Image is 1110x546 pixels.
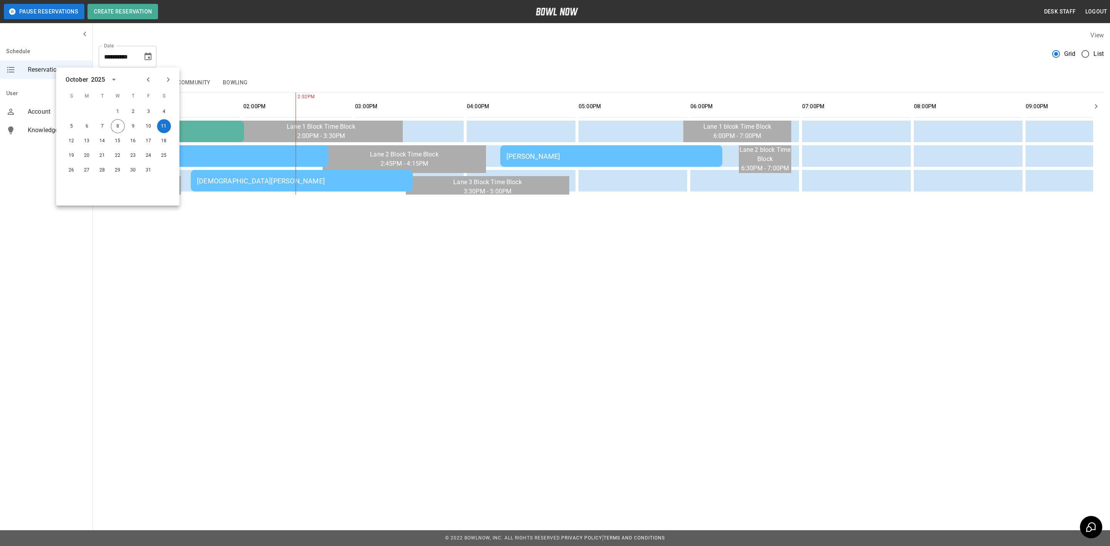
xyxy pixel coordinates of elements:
span: Reservations [28,65,86,74]
button: Oct 28, 2025 [96,163,109,177]
button: Oct 17, 2025 [142,134,156,148]
span: Account [28,107,86,116]
button: calendar view is open, switch to year view [107,73,120,86]
button: Logout [1082,5,1110,19]
button: Oct 19, 2025 [65,149,79,163]
div: [PERSON_NAME] [506,152,716,160]
span: 2:52PM [296,93,298,101]
span: F [142,89,156,104]
span: T [126,89,140,104]
button: Pause Reservations [4,4,84,19]
button: Bowling [217,74,254,92]
div: inventory tabs [99,74,1104,92]
button: Oct 30, 2025 [126,163,140,177]
button: Oct 26, 2025 [65,163,79,177]
button: Previous month [142,73,155,86]
div: 2025 [91,75,105,84]
button: Oct 23, 2025 [126,149,140,163]
button: Oct 18, 2025 [157,134,171,148]
button: Oct 7, 2025 [96,119,109,133]
span: T [96,89,109,104]
span: S [157,89,171,104]
img: logo [536,8,578,15]
button: Oct 25, 2025 [157,149,171,163]
button: Desk Staff [1041,5,1079,19]
button: Oct 20, 2025 [80,149,94,163]
span: © 2022 BowlNow, Inc. All Rights Reserved. [445,535,561,541]
button: Oct 9, 2025 [126,119,140,133]
a: Terms and Conditions [604,535,665,541]
button: Oct 21, 2025 [96,149,109,163]
a: Privacy Policy [561,535,602,541]
span: Grid [1064,49,1076,59]
button: Oct 24, 2025 [142,149,156,163]
span: S [65,89,79,104]
button: Oct 29, 2025 [111,163,125,177]
button: Oct 3, 2025 [142,105,156,119]
button: Oct 4, 2025 [157,105,171,119]
button: Community [171,74,217,92]
div: [PERSON_NAME] [113,152,322,160]
button: Oct 1, 2025 [111,105,125,119]
button: Oct 15, 2025 [111,134,125,148]
button: Oct 31, 2025 [142,163,156,177]
button: Oct 12, 2025 [65,134,79,148]
button: Oct 16, 2025 [126,134,140,148]
button: Oct 2, 2025 [126,105,140,119]
button: Oct 13, 2025 [80,134,94,148]
button: Oct 14, 2025 [96,134,109,148]
div: October [66,75,89,84]
span: M [80,89,94,104]
button: Oct 10, 2025 [142,119,156,133]
button: Oct 5, 2025 [65,119,79,133]
span: W [111,89,125,104]
label: View [1090,32,1104,39]
button: Oct 22, 2025 [111,149,125,163]
button: Oct 11, 2025 [157,119,171,133]
button: Oct 27, 2025 [80,163,94,177]
button: Next month [162,73,175,86]
div: [DEMOGRAPHIC_DATA][PERSON_NAME] [197,177,407,185]
button: Oct 6, 2025 [80,119,94,133]
button: Oct 8, 2025 [111,119,125,133]
button: Create Reservation [87,4,158,19]
span: Knowledge Base [28,126,86,135]
button: Choose date, selected date is Oct 11, 2025 [140,49,156,64]
span: List [1093,49,1104,59]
